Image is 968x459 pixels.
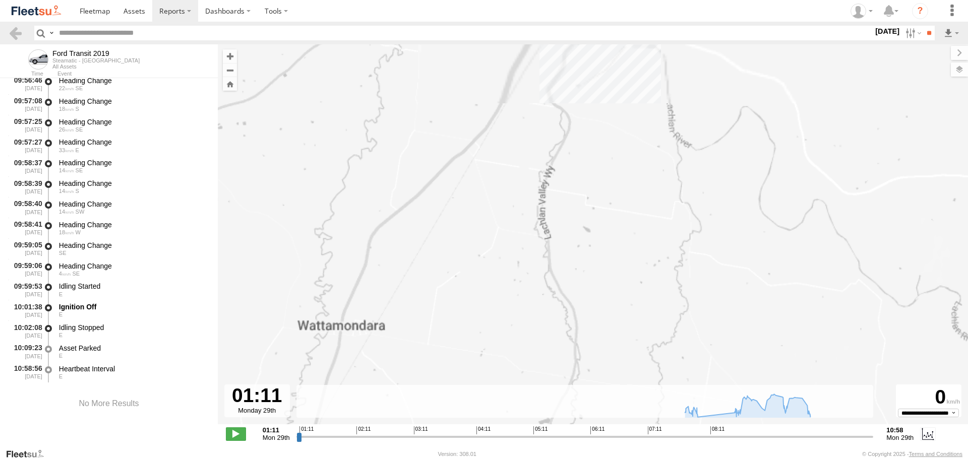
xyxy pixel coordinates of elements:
[8,26,23,40] a: Back to previous Page
[59,332,63,338] span: Heading: 98
[533,426,548,434] span: 05:11
[72,271,80,277] span: Heading: 116
[59,364,208,373] div: Heartbeat Interval
[8,260,43,279] div: 09:59:06 [DATE]
[223,49,237,63] button: Zoom in
[59,271,71,277] span: 4
[59,291,63,297] span: Heading: 98
[886,426,914,434] strong: 10:58
[76,229,81,235] span: Heading: 278
[57,72,218,77] div: Event
[897,386,960,409] div: 0
[52,49,140,57] div: Ford Transit 2019 - View Asset History
[59,179,208,188] div: Heading Change
[10,4,63,18] img: fleetsu-logo-horizontal.svg
[59,323,208,332] div: Idling Stopped
[356,426,371,434] span: 02:11
[886,434,914,441] span: Mon 29th Sep 2025
[8,321,43,340] div: 10:02:08 [DATE]
[59,97,208,106] div: Heading Change
[8,301,43,319] div: 10:01:38 [DATE]
[59,353,63,359] span: Heading: 98
[223,77,237,91] button: Zoom Home
[52,57,140,63] div: Steamatic - [GEOGRAPHIC_DATA]
[299,426,314,434] span: 01:11
[8,198,43,217] div: 09:58:40 [DATE]
[59,241,208,250] div: Heading Change
[8,95,43,114] div: 09:57:08 [DATE]
[8,116,43,135] div: 09:57:25 [DATE]
[263,426,290,434] strong: 01:11
[59,373,63,379] span: Heading: 98
[6,449,52,459] a: Visit our Website
[943,26,960,40] label: Export results as...
[76,147,79,153] span: Heading: 98
[59,106,74,112] span: 18
[873,26,901,37] label: [DATE]
[59,220,208,229] div: Heading Change
[590,426,604,434] span: 06:11
[226,427,246,440] label: Play/Stop
[912,3,928,19] i: ?
[59,188,74,194] span: 14
[59,76,208,85] div: Heading Change
[710,426,724,434] span: 08:11
[52,63,140,70] div: All Assets
[8,157,43,175] div: 09:58:37 [DATE]
[648,426,662,434] span: 07:11
[59,229,74,235] span: 18
[847,4,876,19] div: Stephanie Renton
[47,26,55,40] label: Search Query
[8,177,43,196] div: 09:58:39 [DATE]
[76,167,83,173] span: Heading: 156
[8,219,43,237] div: 09:58:41 [DATE]
[909,451,962,457] a: Terms and Conditions
[59,250,67,256] span: Heading: 148
[438,451,476,457] div: Version: 308.01
[263,434,290,441] span: Mon 29th Sep 2025
[8,239,43,258] div: 09:59:05 [DATE]
[476,426,491,434] span: 04:11
[76,188,79,194] span: Heading: 196
[76,126,83,133] span: Heading: 131
[59,344,208,353] div: Asset Parked
[414,426,428,434] span: 03:11
[59,209,74,215] span: 14
[59,85,74,91] span: 22
[862,451,962,457] div: © Copyright 2025 -
[8,363,43,381] div: 10:58:56 [DATE]
[901,26,923,40] label: Search Filter Options
[59,117,208,126] div: Heading Change
[8,342,43,361] div: 10:09:23 [DATE]
[8,75,43,93] div: 09:56:46 [DATE]
[59,167,74,173] span: 14
[59,261,208,271] div: Heading Change
[59,158,208,167] div: Heading Change
[59,311,63,317] span: Heading: 98
[8,137,43,155] div: 09:57:27 [DATE]
[76,85,83,91] span: Heading: 136
[59,126,74,133] span: 26
[59,200,208,209] div: Heading Change
[59,147,74,153] span: 33
[76,106,79,112] span: Heading: 172
[59,138,208,147] div: Heading Change
[8,281,43,299] div: 09:59:53 [DATE]
[76,209,85,215] span: Heading: 234
[59,282,208,291] div: Idling Started
[8,72,43,77] div: Time
[59,302,208,311] div: Ignition Off
[223,63,237,77] button: Zoom out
